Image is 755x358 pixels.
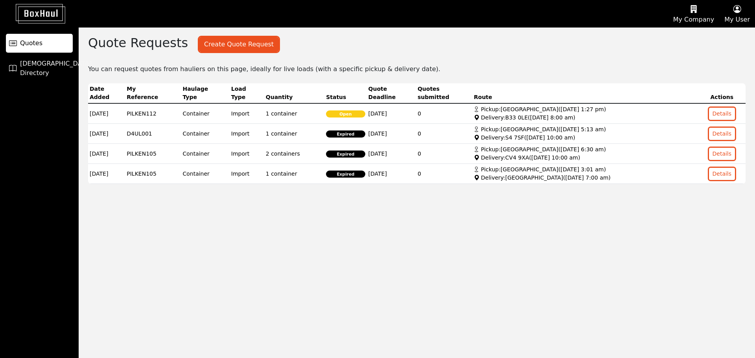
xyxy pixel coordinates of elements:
[264,164,324,184] td: 1 container
[416,144,472,164] td: 0
[20,39,42,48] span: Quotes
[324,83,366,103] th: Status
[709,110,735,116] a: Details
[199,37,279,52] button: Create Quote Request
[709,108,735,120] button: Details
[20,59,92,78] span: [DEMOGRAPHIC_DATA] Directory
[367,103,416,124] td: [DATE]
[264,144,324,164] td: 2 containers
[367,83,416,103] th: Quote Deadline
[88,144,125,164] td: [DATE]
[125,124,181,144] td: D4UL001
[181,83,229,103] th: Haulage Type
[4,4,65,24] img: BoxHaul
[416,164,472,184] td: 0
[181,164,229,184] td: Container
[326,171,365,178] span: Expired
[474,134,697,142] div: Delivery: S4 7SF ( [DATE] 10:00 am )
[125,83,181,103] th: My Reference
[326,110,365,117] span: Open
[367,164,416,184] td: [DATE]
[230,164,264,184] td: Import
[474,114,697,122] div: Delivery: B33 0LE ( [DATE] 8:00 am )
[326,130,365,138] span: Expired
[367,124,416,144] td: [DATE]
[230,144,264,164] td: Import
[125,164,181,184] td: PILKEN105
[264,124,324,144] td: 1 container
[472,83,698,103] th: Route
[230,83,264,103] th: Load Type
[125,103,181,124] td: PILKEN112
[326,151,365,158] span: Expired
[6,34,73,53] a: Quotes
[709,130,735,136] a: Details
[709,150,735,156] a: Details
[474,125,697,134] div: Pickup: [GEOGRAPHIC_DATA] ( [DATE] 5:13 am )
[709,128,735,140] button: Details
[709,168,735,180] button: Details
[230,124,264,144] td: Import
[181,124,229,144] td: Container
[474,154,697,162] div: Delivery: CV4 9XA ( [DATE] 10:00 am )
[181,144,229,164] td: Container
[79,63,755,74] div: You can request quotes from hauliers on this page, ideally for live loads (with a specific pickup...
[367,144,416,164] td: [DATE]
[88,83,125,103] th: Date Added
[474,105,697,114] div: Pickup: [GEOGRAPHIC_DATA] ( [DATE] 1:27 pm )
[264,103,324,124] td: 1 container
[474,145,697,154] div: Pickup: [GEOGRAPHIC_DATA] ( [DATE] 6:30 am )
[416,83,472,103] th: Quotes submitted
[6,59,73,78] a: [DEMOGRAPHIC_DATA] Directory
[474,174,697,182] div: Delivery: [GEOGRAPHIC_DATA] ( [DATE] 7:00 am )
[88,164,125,184] td: [DATE]
[416,103,472,124] td: 0
[474,165,697,174] div: Pickup: [GEOGRAPHIC_DATA] ( [DATE] 3:01 am )
[416,124,472,144] td: 0
[709,148,735,160] button: Details
[719,0,755,27] button: My User
[230,103,264,124] td: Import
[709,170,735,176] a: Details
[88,124,125,144] td: [DATE]
[125,144,181,164] td: PILKEN105
[264,83,324,103] th: Quantity
[181,103,229,124] td: Container
[698,83,746,103] th: Actions
[668,0,719,27] button: My Company
[88,103,125,124] td: [DATE]
[88,35,188,50] h2: Quote Requests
